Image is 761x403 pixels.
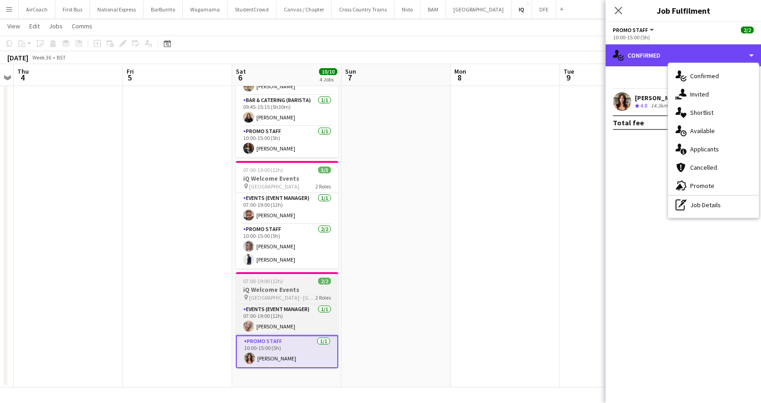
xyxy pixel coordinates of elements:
span: Comms [72,22,92,30]
span: Week 36 [30,54,53,61]
h3: iQ Welcome Events [236,174,338,183]
button: Canvas / Chapter [277,0,332,18]
span: 4.8 [640,102,647,109]
span: 07:00-19:00 (12h) [243,167,283,173]
button: First Bus [55,0,90,18]
span: 2/2 [318,278,331,285]
a: Edit [26,20,43,32]
app-job-card: 07:00-19:00 (12h)2/2iQ Welcome Events [GEOGRAPHIC_DATA] - [GEOGRAPHIC_DATA]2 RolesEvents (Event M... [236,272,338,368]
span: Sun [345,67,356,75]
div: Job Details [668,196,759,214]
span: 9 [562,72,574,83]
app-job-card: 07:00-19:00 (12h)3/3iQ Welcome Events [GEOGRAPHIC_DATA]2 RolesEvents (Event Manager)1/107:00-19:0... [236,161,338,269]
span: 2 Roles [315,294,331,301]
span: Tue [564,67,574,75]
div: [DATE] [7,53,28,62]
div: Cancelled [668,158,759,177]
span: 7 [344,72,356,83]
a: View [4,20,24,32]
button: StudentCrowd [228,0,277,18]
span: 6 [234,72,246,83]
app-card-role: Promo Staff2/210:00-15:00 (5h)[PERSON_NAME][PERSON_NAME] [236,224,338,269]
div: 14.3km [649,102,670,110]
button: BarBurrito [144,0,183,18]
span: 4 [16,72,29,83]
a: Comms [68,20,96,32]
h3: Job Fulfilment [606,5,761,16]
button: [GEOGRAPHIC_DATA] [446,0,511,18]
span: 5 [125,72,134,83]
span: Sat [236,67,246,75]
div: Available [668,122,759,140]
span: View [7,22,20,30]
span: 07:00-19:00 (12h) [243,278,283,285]
span: Mon [454,67,466,75]
span: Thu [17,67,29,75]
span: Jobs [49,22,63,30]
div: 4 Jobs [319,76,337,83]
span: 3/3 [318,167,331,173]
span: 2/2 [741,27,754,33]
span: 8 [453,72,466,83]
button: Cross Country Trains [332,0,394,18]
div: Shortlist [668,103,759,122]
app-card-role: Promo Staff1/110:00-15:00 (5h)[PERSON_NAME] [236,335,338,368]
div: Confirmed [668,67,759,85]
span: Promo Staff [613,27,648,33]
app-card-role: Events (Event Manager)1/107:00-19:00 (12h)[PERSON_NAME] [236,193,338,224]
div: 10:00-15:00 (5h) [613,34,754,41]
app-card-role: Events (Event Manager)1/107:00-19:00 (12h)[PERSON_NAME] [236,304,338,335]
button: IQ [511,0,532,18]
span: Edit [29,22,40,30]
div: Applicants [668,140,759,158]
span: [GEOGRAPHIC_DATA] - [GEOGRAPHIC_DATA] [249,294,315,301]
span: [GEOGRAPHIC_DATA] [249,183,299,190]
div: Promote [668,177,759,195]
div: BST [57,54,66,61]
h3: iQ Welcome Events [236,285,338,294]
span: 2 Roles [315,183,331,190]
span: Fri [127,67,134,75]
button: BAM [420,0,446,18]
app-card-role: Promo Staff1/110:00-15:00 (5h)[PERSON_NAME] [236,126,338,157]
div: Total fee [613,118,644,127]
button: AirCoach [19,0,55,18]
div: Confirmed [606,44,761,66]
div: Invited [668,85,759,103]
button: Wagamama [183,0,228,18]
button: National Express [90,0,144,18]
app-card-role: Bar & Catering (Barista)1/109:45-15:15 (5h30m)[PERSON_NAME] [236,95,338,126]
button: DFE [532,0,556,18]
button: Nido [394,0,420,18]
div: [PERSON_NAME] [635,94,683,102]
span: 10/10 [319,68,337,75]
app-job-card: 07:00-19:00 (12h)3/3iQ Welcome Events [GEOGRAPHIC_DATA]3 RolesEvents (Event Manager)1/107:00-19:0... [236,32,338,157]
button: Promo Staff [613,27,655,33]
a: Jobs [45,20,66,32]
